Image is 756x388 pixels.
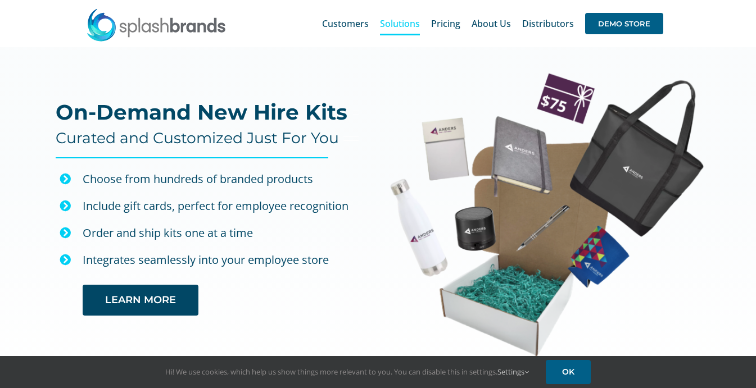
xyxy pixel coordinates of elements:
[83,250,359,270] p: Integrates seamlessly into your employee store
[522,6,574,42] a: Distributors
[322,6,369,42] a: Customers
[585,6,663,42] a: DEMO STORE
[585,13,663,34] span: DEMO STORE
[380,19,420,28] span: Solutions
[322,19,369,28] span: Customers
[83,170,359,189] div: Choose from hundreds of branded products
[497,367,529,377] a: Settings
[390,72,704,357] img: Anders New Hire Kit Web Image-01
[431,19,460,28] span: Pricing
[546,360,591,384] a: OK
[86,8,227,42] img: SplashBrands.com Logo
[105,294,176,306] span: LEARN MORE
[522,19,574,28] span: Distributors
[83,197,359,216] div: Include gift cards, perfect for employee recognition
[472,19,511,28] span: About Us
[165,367,529,377] span: Hi! We use cookies, which help us show things more relevant to you. You can disable this in setti...
[322,6,663,42] nav: Main Menu
[83,285,198,316] a: LEARN MORE
[83,223,359,243] p: Order and ship kits one at a time
[56,129,339,147] h4: Curated and Customized Just For You
[56,101,347,124] h2: On-Demand New Hire Kits
[431,6,460,42] a: Pricing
